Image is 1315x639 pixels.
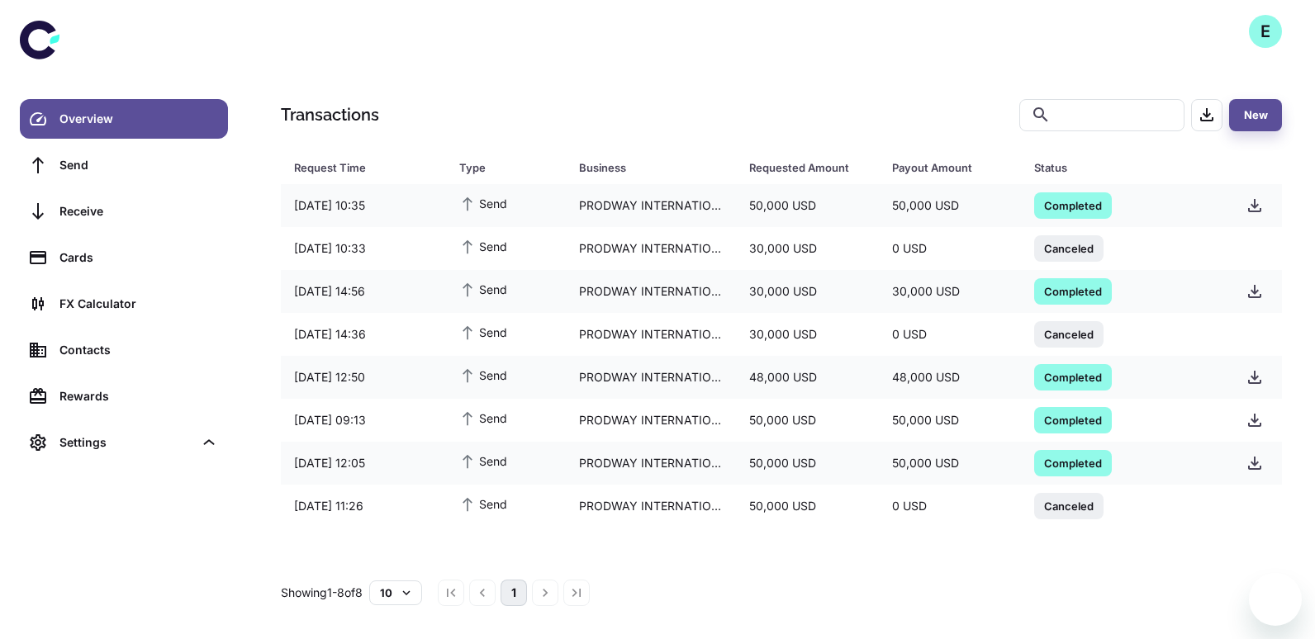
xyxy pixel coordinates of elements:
[566,276,737,307] div: PRODWAY INTERNATIONAL
[1034,282,1112,299] span: Completed
[736,405,878,436] div: 50,000 USD
[892,156,993,179] div: Payout Amount
[566,490,737,522] div: PRODWAY INTERNATIONAL
[459,452,507,470] span: Send
[1034,239,1104,256] span: Canceled
[566,233,737,264] div: PRODWAY INTERNATIONAL
[879,447,1021,479] div: 50,000 USD
[879,490,1021,522] div: 0 USD
[281,447,446,479] div: [DATE] 12:05
[736,233,878,264] div: 30,000 USD
[59,156,218,174] div: Send
[20,376,228,416] a: Rewards
[459,409,507,427] span: Send
[749,156,850,179] div: Requested Amount
[59,202,218,220] div: Receive
[1034,497,1104,514] span: Canceled
[294,156,418,179] div: Request Time
[281,319,446,350] div: [DATE] 14:36
[20,284,228,324] a: FX Calculator
[879,362,1021,393] div: 48,000 USD
[566,190,737,221] div: PRODWAY INTERNATIONAL
[435,580,592,606] nav: pagination navigation
[20,99,228,139] a: Overview
[281,233,446,264] div: [DATE] 10:33
[1034,156,1192,179] div: Status
[566,319,737,350] div: PRODWAY INTERNATIONAL
[59,341,218,359] div: Contacts
[1034,156,1213,179] span: Status
[59,248,218,267] div: Cards
[20,192,228,231] a: Receive
[59,295,218,313] div: FX Calculator
[20,238,228,277] a: Cards
[1034,411,1112,428] span: Completed
[1249,573,1302,626] iframe: Button to launch messaging window
[566,447,737,479] div: PRODWAY INTERNATIONAL
[459,194,507,212] span: Send
[1249,15,1282,48] button: E
[879,405,1021,436] div: 50,000 USD
[281,584,363,602] p: Showing 1-8 of 8
[879,319,1021,350] div: 0 USD
[59,110,218,128] div: Overview
[294,156,439,179] span: Request Time
[1034,196,1112,213] span: Completed
[459,366,507,384] span: Send
[736,319,878,350] div: 30,000 USD
[59,387,218,405] div: Rewards
[459,495,507,513] span: Send
[1034,454,1112,471] span: Completed
[281,102,379,127] h1: Transactions
[281,276,446,307] div: [DATE] 14:56
[20,423,228,462] div: Settings
[749,156,871,179] span: Requested Amount
[281,490,446,522] div: [DATE] 11:26
[459,280,507,298] span: Send
[879,233,1021,264] div: 0 USD
[59,433,193,452] div: Settings
[736,447,878,479] div: 50,000 USD
[281,405,446,436] div: [DATE] 09:13
[281,190,446,221] div: [DATE] 10:35
[281,362,446,393] div: [DATE] 12:50
[1034,325,1104,342] span: Canceled
[1229,99,1282,131] button: New
[879,190,1021,221] div: 50,000 USD
[879,276,1021,307] div: 30,000 USD
[369,580,422,605] button: 10
[566,362,737,393] div: PRODWAY INTERNATIONAL
[1034,368,1112,385] span: Completed
[736,276,878,307] div: 30,000 USD
[736,490,878,522] div: 50,000 USD
[892,156,1014,179] span: Payout Amount
[501,580,527,606] button: page 1
[459,156,538,179] div: Type
[459,156,559,179] span: Type
[566,405,737,436] div: PRODWAY INTERNATIONAL
[736,190,878,221] div: 50,000 USD
[459,237,507,255] span: Send
[736,362,878,393] div: 48,000 USD
[459,323,507,341] span: Send
[20,145,228,185] a: Send
[20,330,228,370] a: Contacts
